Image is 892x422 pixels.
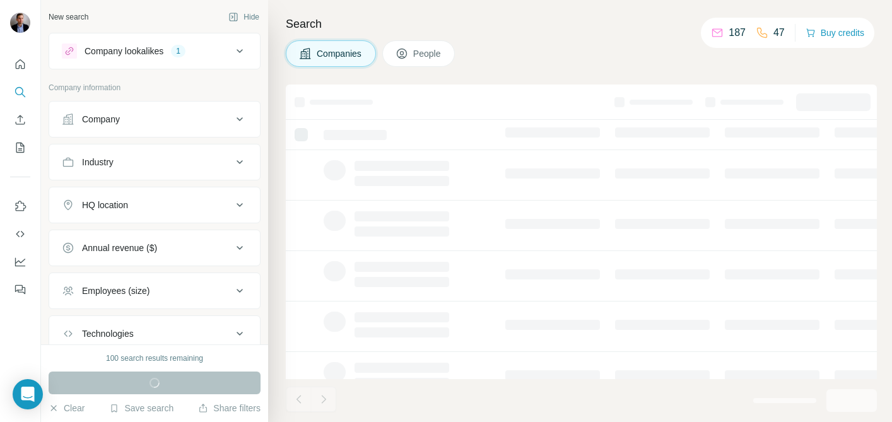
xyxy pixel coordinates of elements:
div: Company lookalikes [85,45,163,57]
div: 100 search results remaining [106,353,203,364]
h4: Search [286,15,877,33]
button: HQ location [49,190,260,220]
button: Feedback [10,278,30,301]
button: Company [49,104,260,134]
button: Annual revenue ($) [49,233,260,263]
span: People [413,47,442,60]
button: Dashboard [10,250,30,273]
span: Companies [317,47,363,60]
div: 1 [171,45,185,57]
button: Buy credits [806,24,864,42]
button: Industry [49,147,260,177]
div: Annual revenue ($) [82,242,157,254]
button: Quick start [10,53,30,76]
button: Use Surfe on LinkedIn [10,195,30,218]
button: My lists [10,136,30,159]
p: 47 [773,25,785,40]
button: Save search [109,402,173,414]
div: New search [49,11,88,23]
button: Search [10,81,30,103]
div: Open Intercom Messenger [13,379,43,409]
button: Company lookalikes1 [49,36,260,66]
p: Company information [49,82,261,93]
p: 187 [729,25,746,40]
button: Employees (size) [49,276,260,306]
button: Use Surfe API [10,223,30,245]
div: Company [82,113,120,126]
div: HQ location [82,199,128,211]
div: Technologies [82,327,134,340]
button: Technologies [49,319,260,349]
div: Employees (size) [82,284,150,297]
button: Hide [220,8,268,26]
button: Clear [49,402,85,414]
div: Industry [82,156,114,168]
button: Share filters [198,402,261,414]
img: Avatar [10,13,30,33]
button: Enrich CSV [10,108,30,131]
